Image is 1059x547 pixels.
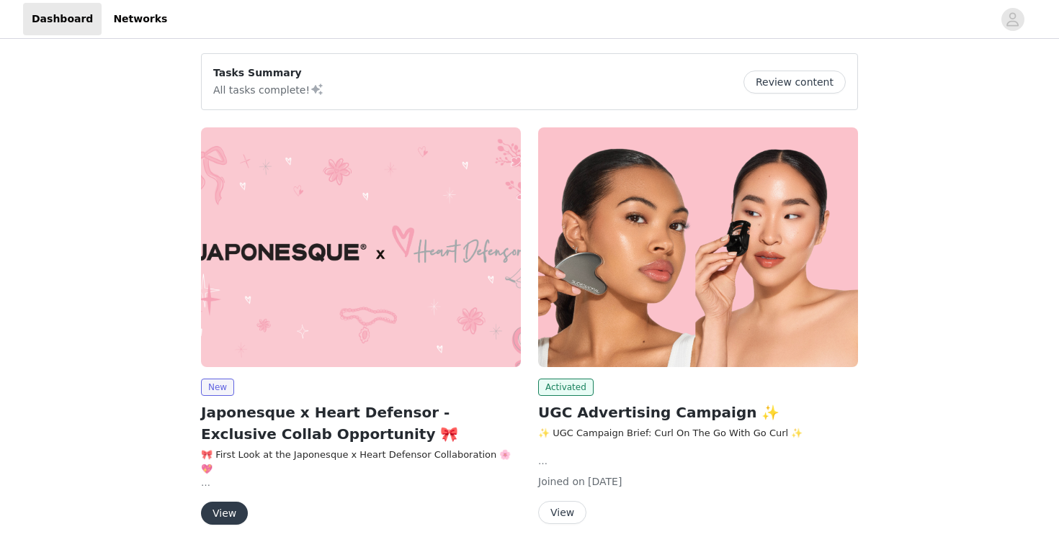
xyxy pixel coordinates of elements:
[538,402,858,423] h2: UGC Advertising Campaign ✨
[743,71,846,94] button: Review content
[1006,8,1019,31] div: avatar
[201,502,248,525] button: View
[201,379,234,396] span: New
[213,81,324,98] p: All tasks complete!
[23,3,102,35] a: Dashboard
[201,508,248,519] a: View
[538,501,586,524] button: View
[588,476,622,487] span: [DATE]
[213,65,324,81] p: Tasks Summary
[201,127,521,367] img: Japonesque
[538,507,586,518] a: View
[201,448,521,476] h3: 🎀 First Look at the Japonesque x Heart Defensor Collaboration 🌸💖
[201,402,521,445] h2: Japonesque x Heart Defensor - Exclusive Collab Opportunity 🎀
[538,127,858,367] img: Japonesque
[104,3,176,35] a: Networks
[538,379,594,396] span: Activated
[538,426,858,440] h3: ✨ UGC Campaign Brief: Curl On The Go With Go Curl ✨
[538,476,585,487] span: Joined on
